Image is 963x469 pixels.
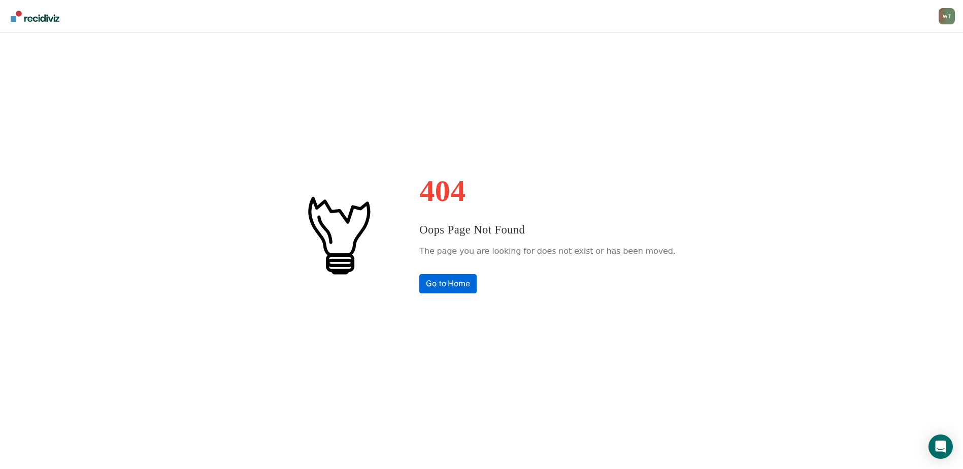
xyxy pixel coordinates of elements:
img: # [287,184,389,285]
div: W T [939,8,955,24]
h1: 404 [419,176,675,206]
div: Open Intercom Messenger [928,434,953,459]
h3: Oops Page Not Found [419,221,675,239]
button: Profile dropdown button [939,8,955,24]
p: The page you are looking for does not exist or has been moved. [419,244,675,259]
img: Recidiviz [11,11,59,22]
a: Go to Home [419,274,477,293]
